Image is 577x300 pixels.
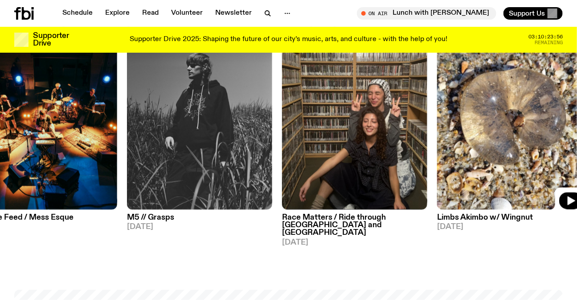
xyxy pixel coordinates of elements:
[503,7,563,20] button: Support Us
[130,36,447,44] p: Supporter Drive 2025: Shaping the future of our city’s music, arts, and culture - with the help o...
[357,7,496,20] button: On AirLunch with [PERSON_NAME]
[535,40,563,45] span: Remaining
[166,7,208,20] a: Volunteer
[282,239,427,247] span: [DATE]
[282,210,427,246] a: Race Matters / Ride through [GEOGRAPHIC_DATA] and [GEOGRAPHIC_DATA][DATE]
[210,7,257,20] a: Newsletter
[127,214,272,222] h3: M5 // Grasps
[57,7,98,20] a: Schedule
[100,7,135,20] a: Explore
[127,210,272,231] a: M5 // Grasps[DATE]
[127,224,272,231] span: [DATE]
[528,34,563,39] span: 03:10:23:56
[137,7,164,20] a: Read
[282,16,427,210] img: Sara and Malaak squatting on ground in fbi music library. Sara is making peace signs behind Malaa...
[33,32,69,47] h3: Supporter Drive
[509,9,545,17] span: Support Us
[282,214,427,237] h3: Race Matters / Ride through [GEOGRAPHIC_DATA] and [GEOGRAPHIC_DATA]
